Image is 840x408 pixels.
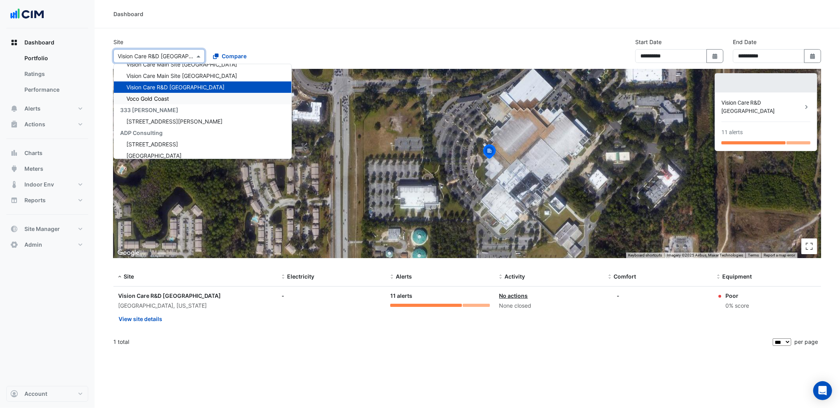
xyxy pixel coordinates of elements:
[726,292,749,300] div: Poor
[24,149,43,157] span: Charts
[396,273,412,280] span: Alerts
[113,10,143,18] div: Dashboard
[126,72,237,79] span: Vision Care Main Site [GEOGRAPHIC_DATA]
[120,107,178,113] span: 333 [PERSON_NAME]
[726,301,749,310] div: 0% score
[18,50,88,66] a: Portfolio
[6,221,88,237] button: Site Manager
[126,141,178,148] span: [STREET_ADDRESS]
[124,273,134,280] span: Site
[6,145,88,161] button: Charts
[24,241,42,249] span: Admin
[126,152,182,159] span: [GEOGRAPHIC_DATA]
[118,292,272,300] div: Vision Care R&D [GEOGRAPHIC_DATA]
[667,253,743,257] span: Imagery ©2025 Airbus, Maxar Technologies
[10,196,18,204] app-icon: Reports
[208,49,252,63] button: Compare
[794,338,818,345] span: per page
[721,99,803,115] div: Vision Care R&D [GEOGRAPHIC_DATA]
[24,390,47,398] span: Account
[628,253,662,258] button: Keyboard shortcuts
[614,273,636,280] span: Comfort
[10,225,18,233] app-icon: Site Manager
[24,105,41,113] span: Alerts
[733,38,757,46] label: End Date
[10,39,18,46] app-icon: Dashboard
[617,292,619,300] div: -
[24,39,54,46] span: Dashboard
[113,38,123,46] label: Site
[24,165,43,173] span: Meters
[6,116,88,132] button: Actions
[748,253,759,257] a: Terms
[10,105,18,113] app-icon: Alerts
[18,82,88,98] a: Performance
[10,241,18,249] app-icon: Admin
[222,52,247,60] span: Compare
[287,273,314,280] span: Electricity
[6,101,88,116] button: Alerts
[723,273,752,280] span: Equipment
[18,66,88,82] a: Ratings
[6,161,88,177] button: Meters
[120,129,163,136] span: ADP Consulting
[282,292,381,300] div: -
[24,225,60,233] span: Site Manager
[801,238,817,254] button: Toggle fullscreen view
[6,50,88,101] div: Dashboard
[113,64,292,159] ng-dropdown-panel: Options list
[115,248,141,258] a: Open this area in Google Maps (opens a new window)
[126,84,224,90] span: Vision Care R&D [GEOGRAPHIC_DATA]
[6,35,88,50] button: Dashboard
[9,6,45,22] img: Company Logo
[126,61,237,68] span: Vision Care Main Site [GEOGRAPHIC_DATA]
[118,312,163,326] button: View site details
[24,120,45,128] span: Actions
[118,301,272,310] div: [GEOGRAPHIC_DATA], [US_STATE]
[10,181,18,188] app-icon: Indoor Env
[481,143,498,162] img: site-pin-selected.svg
[113,332,771,352] div: 1 total
[6,192,88,208] button: Reports
[6,237,88,253] button: Admin
[764,253,795,257] a: Report a map error
[6,386,88,402] button: Account
[126,95,169,102] span: Voco Gold Coast
[10,165,18,173] app-icon: Meters
[499,292,528,299] a: No actions
[24,181,54,188] span: Indoor Env
[505,273,525,280] span: Activity
[721,128,743,137] div: 11 alerts
[813,381,832,400] div: Open Intercom Messenger
[390,292,490,301] div: 11 alerts
[115,248,141,258] img: Google
[126,118,223,125] span: [STREET_ADDRESS][PERSON_NAME]
[10,120,18,128] app-icon: Actions
[635,38,662,46] label: Start Date
[499,301,599,310] div: None closed
[10,149,18,157] app-icon: Charts
[6,177,88,192] button: Indoor Env
[809,53,816,59] fa-icon: Select Date
[24,196,46,204] span: Reports
[712,53,719,59] fa-icon: Select Date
